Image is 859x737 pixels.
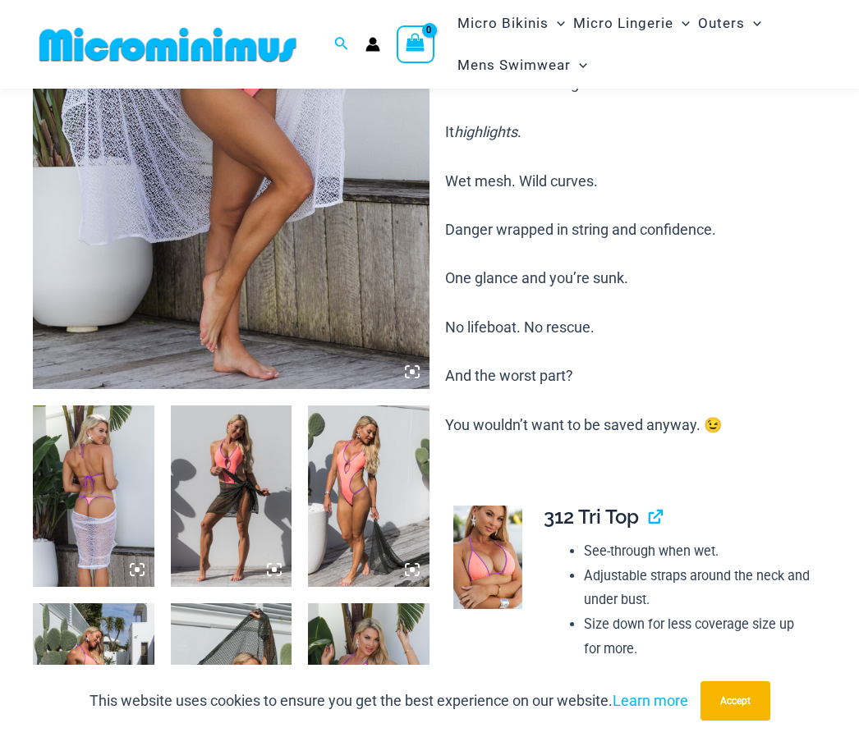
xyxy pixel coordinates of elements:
[33,405,154,587] img: Wild Card Neon Bliss 819 One Piece St Martin 5996 Sarong 04
[90,689,688,713] p: This website uses cookies to ensure you get the best experience on our website.
[454,123,517,140] i: highlights
[457,2,549,44] span: Micro Bikinis
[457,44,571,86] span: Mens Swimwear
[673,2,690,44] span: Menu Toggle
[698,2,745,44] span: Outers
[573,2,673,44] span: Micro Lingerie
[549,2,565,44] span: Menu Toggle
[453,506,522,609] img: Wild Card Neon Bliss 312 Top 03
[584,612,813,661] li: Size down for less coverage size up for more.
[571,44,587,86] span: Menu Toggle
[453,44,591,86] a: Mens SwimwearMenu ToggleMenu Toggle
[569,2,694,44] a: Micro LingerieMenu ToggleMenu Toggle
[584,539,813,564] li: See-through when wet.
[613,692,688,709] a: Learn more
[334,34,349,55] a: Search icon link
[745,2,761,44] span: Menu Toggle
[171,405,292,587] img: Wild Card Neon Bliss 819 One Piece St Martin 5996 Sarong 06
[365,37,380,52] a: Account icon link
[694,2,765,44] a: OutersMenu ToggleMenu Toggle
[308,405,429,587] img: Wild Card Neon Bliss 819 One Piece St Martin 5996 Sarong 08
[584,661,813,709] li: Silver rings and hard wear in swim-grade stainless steel.
[584,564,813,612] li: Adjustable straps around the neck and under bust.
[453,2,569,44] a: Micro BikinisMenu ToggleMenu Toggle
[33,26,303,63] img: MM SHOP LOGO FLAT
[544,505,639,529] span: 312 Tri Top
[397,25,434,63] a: View Shopping Cart, empty
[701,681,770,721] button: Accept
